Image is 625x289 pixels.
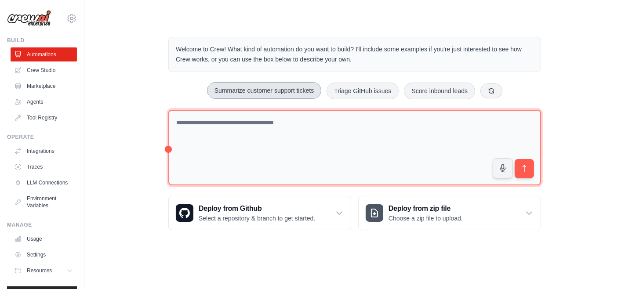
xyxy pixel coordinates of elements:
p: Select a repository & branch to get started. [199,214,315,223]
a: Environment Variables [11,191,77,213]
button: Summarize customer support tickets [207,82,321,99]
button: Resources [11,264,77,278]
img: Logo [7,10,51,27]
h3: Deploy from Github [199,203,315,214]
button: Triage GitHub issues [327,83,399,99]
a: Tool Registry [11,111,77,125]
button: Score inbound leads [404,83,475,99]
div: Operate [7,134,77,141]
p: Choose a zip file to upload. [389,214,463,223]
a: Settings [11,248,77,262]
div: Build [7,37,77,44]
div: Manage [7,221,77,228]
a: Usage [11,232,77,246]
a: Traces [11,160,77,174]
a: Integrations [11,144,77,158]
a: Crew Studio [11,63,77,77]
p: Welcome to Crew! What kind of automation do you want to build? I'll include some examples if you'... [176,44,534,65]
a: LLM Connections [11,176,77,190]
h3: Deploy from zip file [389,203,463,214]
a: Agents [11,95,77,109]
a: Automations [11,47,77,61]
a: Marketplace [11,79,77,93]
span: Resources [27,267,52,274]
